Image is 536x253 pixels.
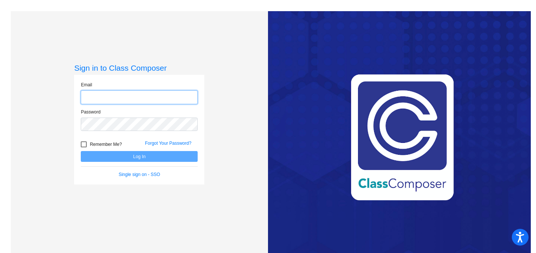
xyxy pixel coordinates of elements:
[81,151,198,162] button: Log In
[81,109,100,115] label: Password
[81,81,92,88] label: Email
[90,140,122,149] span: Remember Me?
[119,172,160,177] a: Single sign on - SSO
[74,63,204,73] h3: Sign in to Class Composer
[145,141,191,146] a: Forgot Your Password?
